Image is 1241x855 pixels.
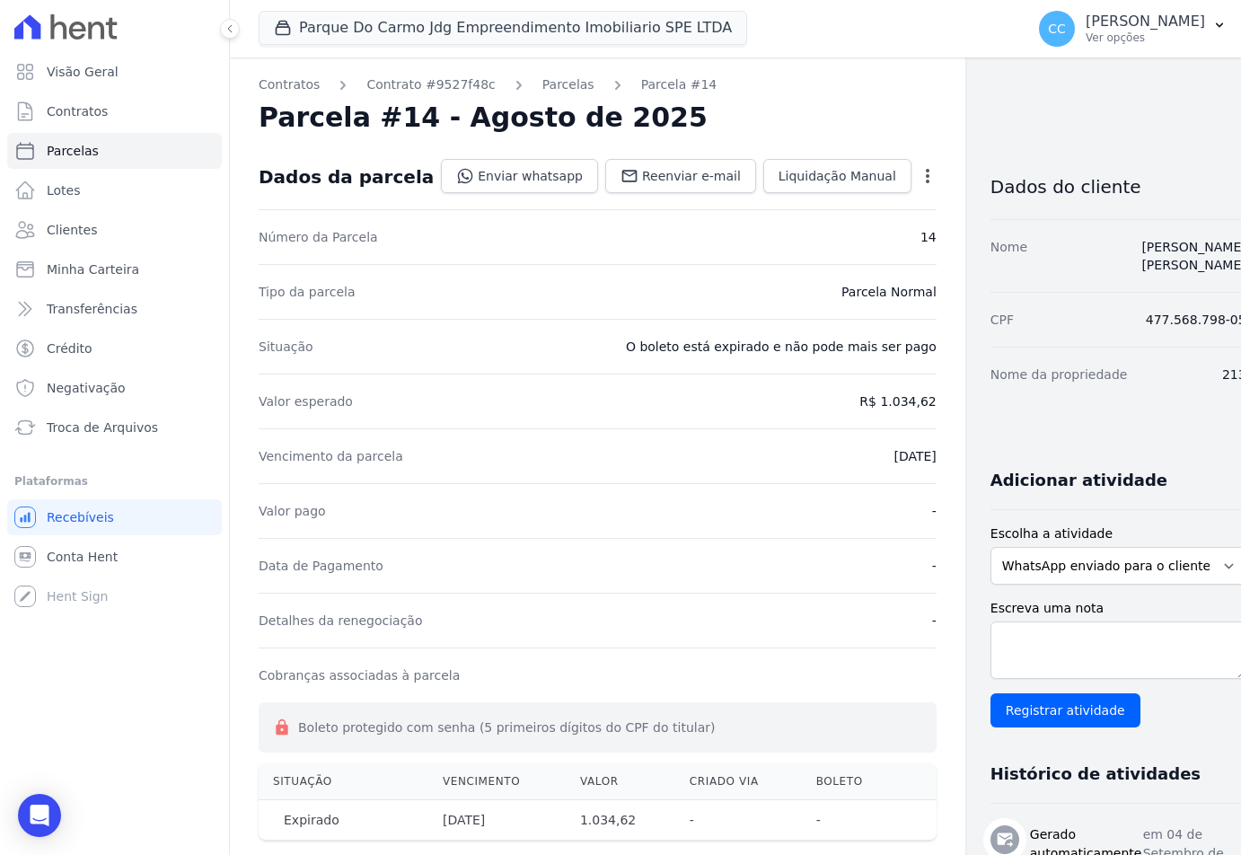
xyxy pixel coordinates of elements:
a: Clientes [7,212,222,248]
dd: Parcela Normal [841,283,937,301]
h2: Parcela #14 - Agosto de 2025 [259,101,708,134]
dd: - [932,502,937,520]
dt: Tipo da parcela [259,283,356,301]
th: - [802,800,900,841]
th: Boleto [802,763,900,800]
div: Dados da parcela [259,166,434,188]
span: Crédito [47,339,92,357]
p: Ver opções [1086,31,1205,45]
span: Conta Hent [47,548,118,566]
a: Lotes [7,172,222,208]
span: Parcelas [47,142,99,160]
a: Visão Geral [7,54,222,90]
p: [PERSON_NAME] [1086,13,1205,31]
th: Vencimento [428,763,566,800]
th: [DATE] [428,800,566,841]
a: Crédito [7,331,222,366]
a: Conta Hent [7,539,222,575]
a: Enviar whatsapp [441,159,598,193]
span: Recebíveis [47,508,114,526]
span: Visão Geral [47,63,119,81]
a: Recebíveis [7,499,222,535]
a: Contratos [259,75,320,94]
dd: - [932,557,937,575]
dt: Situação [259,338,313,356]
nav: Breadcrumb [259,75,937,94]
a: Contrato #9527f48c [366,75,495,94]
span: Contratos [47,102,108,120]
dd: 14 [920,228,937,246]
dd: O boleto está expirado e não pode mais ser pago [626,338,937,356]
th: Criado via [675,763,802,800]
dt: Nome [990,238,1027,274]
dt: Valor esperado [259,392,353,410]
span: Liquidação Manual [779,167,896,185]
dd: [DATE] [893,447,936,465]
dt: Número da Parcela [259,228,378,246]
a: Troca de Arquivos [7,410,222,445]
span: Boleto protegido com senha (5 primeiros dígitos do CPF do titular) [298,720,715,735]
a: Parcelas [7,133,222,169]
span: Troca de Arquivos [47,419,158,436]
span: Expirado [273,811,350,829]
span: Transferências [47,300,137,318]
span: Clientes [47,221,97,239]
a: Parcelas [542,75,594,94]
div: Open Intercom Messenger [18,794,61,837]
a: Parcela #14 [641,75,717,94]
a: Contratos [7,93,222,129]
dt: Data de Pagamento [259,557,383,575]
input: Registrar atividade [990,693,1140,727]
a: Liquidação Manual [763,159,911,193]
button: Parque Do Carmo Jdg Empreendimento Imobiliario SPE LTDA [259,11,747,45]
dt: Detalhes da renegociação [259,612,423,630]
th: Valor [566,763,675,800]
h3: Histórico de atividades [990,763,1201,785]
dt: Cobranças associadas à parcela [259,666,460,684]
span: Lotes [47,181,81,199]
dd: R$ 1.034,62 [859,392,936,410]
a: Negativação [7,370,222,406]
dt: CPF [990,311,1014,329]
dd: - [932,612,937,630]
span: CC [1048,22,1066,35]
h3: Adicionar atividade [990,470,1167,491]
dt: Valor pago [259,502,326,520]
button: CC [PERSON_NAME] Ver opções [1025,4,1241,54]
span: Minha Carteira [47,260,139,278]
a: Reenviar e-mail [605,159,756,193]
span: Reenviar e-mail [642,167,741,185]
th: 1.034,62 [566,800,675,841]
th: - [675,800,802,841]
dt: Vencimento da parcela [259,447,403,465]
th: Situação [259,763,428,800]
dt: Nome da propriedade [990,366,1128,383]
a: Transferências [7,291,222,327]
span: Negativação [47,379,126,397]
a: Minha Carteira [7,251,222,287]
div: Plataformas [14,471,215,492]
